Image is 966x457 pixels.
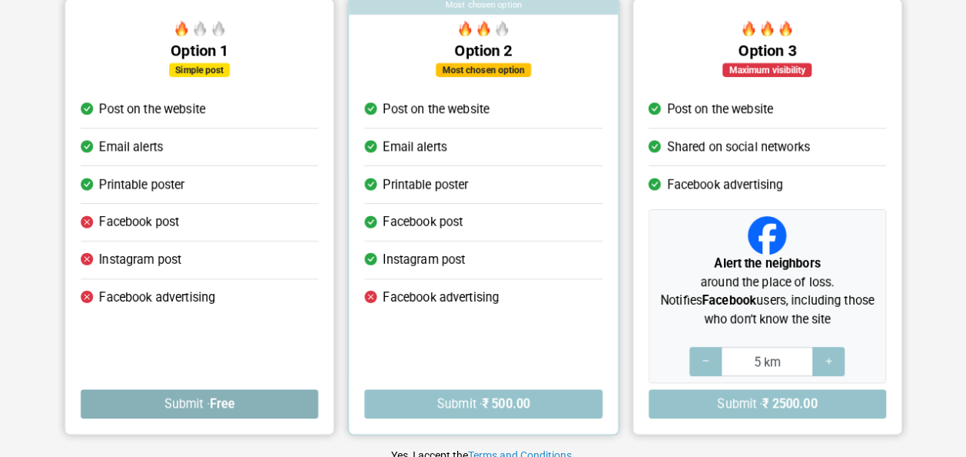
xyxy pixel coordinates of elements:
span: Printable poster [383,175,468,194]
span: Shared on social networks [666,138,809,156]
span: Facebook post [383,213,463,232]
span: Instagram post [99,251,181,269]
strong: Facebook [702,293,756,308]
strong: ₹ 2500.00 [762,396,817,411]
span: Post on the website [666,100,772,118]
button: Submit ·Free [81,389,318,419]
strong: ₹ 500.00 [482,396,529,411]
span: Email alerts [383,138,446,156]
span: Post on the website [383,100,489,118]
span: Facebook post [99,213,179,232]
span: Instagram post [383,251,465,269]
h5: Option 3 [648,42,885,60]
strong: Free [209,396,234,411]
span: Email alerts [99,138,163,156]
p: around the place of loss. [655,255,878,292]
strong: Alert the neighbors [714,256,820,271]
div: Most chosen option [435,63,530,77]
button: Submit ·₹ 2500.00 [648,389,885,419]
div: Maximum visibility [722,63,812,77]
span: Facebook advertising [666,175,782,194]
button: Submit ·₹ 500.00 [364,389,602,419]
h5: Option 2 [364,42,602,60]
h5: Option 1 [81,42,318,60]
span: Facebook advertising [99,289,215,307]
div: Simple post [169,63,230,77]
img: Facebook [748,216,786,255]
span: Post on the website [99,100,205,118]
span: Printable poster [99,175,184,194]
span: Facebook advertising [383,289,499,307]
p: Notifies users, including those who don’t know the site [655,292,878,329]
